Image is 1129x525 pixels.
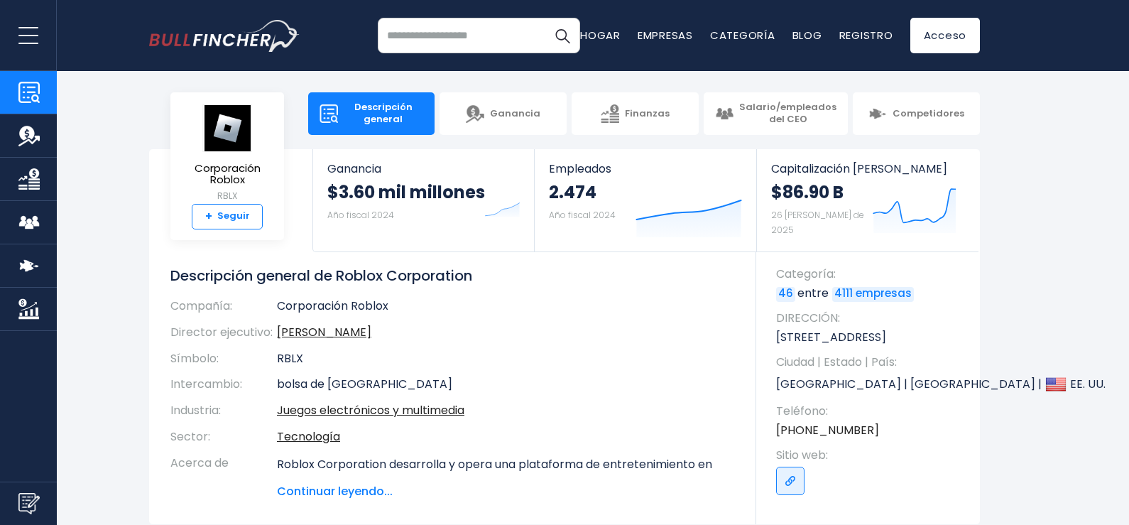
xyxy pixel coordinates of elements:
[797,285,829,301] font: entre
[277,376,452,392] font: bolsa de [GEOGRAPHIC_DATA]
[170,266,472,286] font: Descripción general de Roblox Corporation
[625,107,670,120] font: Finanzas
[771,161,947,177] font: Capitalización [PERSON_NAME]
[170,455,229,471] font: Acerca de
[277,350,303,367] font: RBLX
[834,286,912,301] font: 4111 empresas
[549,180,596,204] font: 2.474
[776,310,840,326] font: DIRECCIÓN:
[149,20,300,52] img: bullfincher logo
[277,483,393,499] font: Continuar leyendo...
[638,28,693,43] a: Empresas
[277,298,388,314] font: Corporación Roblox
[572,92,699,135] a: Finanzas
[776,266,836,282] font: Categoría:
[776,354,897,370] font: Ciudad | Estado | País:
[776,403,828,419] font: Teléfono:
[327,180,485,204] font: $3.60 mil millones
[832,287,914,301] a: 4111 empresas
[580,28,621,43] a: Hogar
[192,204,263,229] a: +Seguir
[217,190,237,202] font: RBLX
[149,20,300,52] a: Go to homepage
[757,149,978,251] a: Capitalización [PERSON_NAME] $86.90 B 26 [PERSON_NAME] de 2025
[195,161,261,188] font: Corporación Roblox
[170,350,219,367] font: Símbolo:
[704,92,848,135] a: Salario/empleados del CEO
[771,180,844,204] font: $86.90 B
[792,28,822,43] a: Blog
[181,104,273,204] a: Corporación Roblox RBLX
[308,92,435,135] a: Descripción general
[277,324,371,340] a: ceo
[839,28,893,43] a: Registro
[440,92,567,135] a: Ganancia
[776,423,879,438] a: [PHONE_NUMBER]
[739,100,836,126] font: Salario/empleados del CEO
[277,428,340,445] a: Tecnología
[327,209,394,221] font: Año fiscal 2024
[217,209,250,222] font: Seguir
[853,92,980,135] a: Competidores
[778,286,793,301] font: 46
[277,324,371,340] font: [PERSON_NAME]
[205,208,212,224] font: +
[170,428,210,445] font: Sector:
[776,467,805,495] a: Go to link
[170,298,232,314] font: Compañía:
[776,447,828,463] font: Sitio web:
[776,329,886,345] font: [STREET_ADDRESS]
[776,376,1042,392] font: [GEOGRAPHIC_DATA] | [GEOGRAPHIC_DATA] |
[490,107,540,120] font: Ganancia
[910,18,981,53] a: Acceso
[545,18,580,53] button: Search
[170,376,242,392] font: Intercambio:
[1070,376,1106,392] font: EE. UU.
[327,161,381,177] font: Ganancia
[924,28,967,43] font: Acceso
[170,402,221,418] font: Industria:
[354,100,413,126] font: Descripción general
[313,149,534,241] a: Ganancia $3.60 mil millones Año fiscal 2024
[776,287,795,301] a: 46
[771,209,864,236] font: 26 [PERSON_NAME] de 2025
[549,209,616,221] font: Año fiscal 2024
[170,324,273,340] font: Director ejecutivo:
[893,107,964,120] font: Competidores
[277,402,464,418] a: Juegos electrónicos y multimedia
[535,149,756,241] a: Empleados 2.474 Año fiscal 2024
[710,28,775,43] a: Categoría
[549,161,611,177] font: Empleados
